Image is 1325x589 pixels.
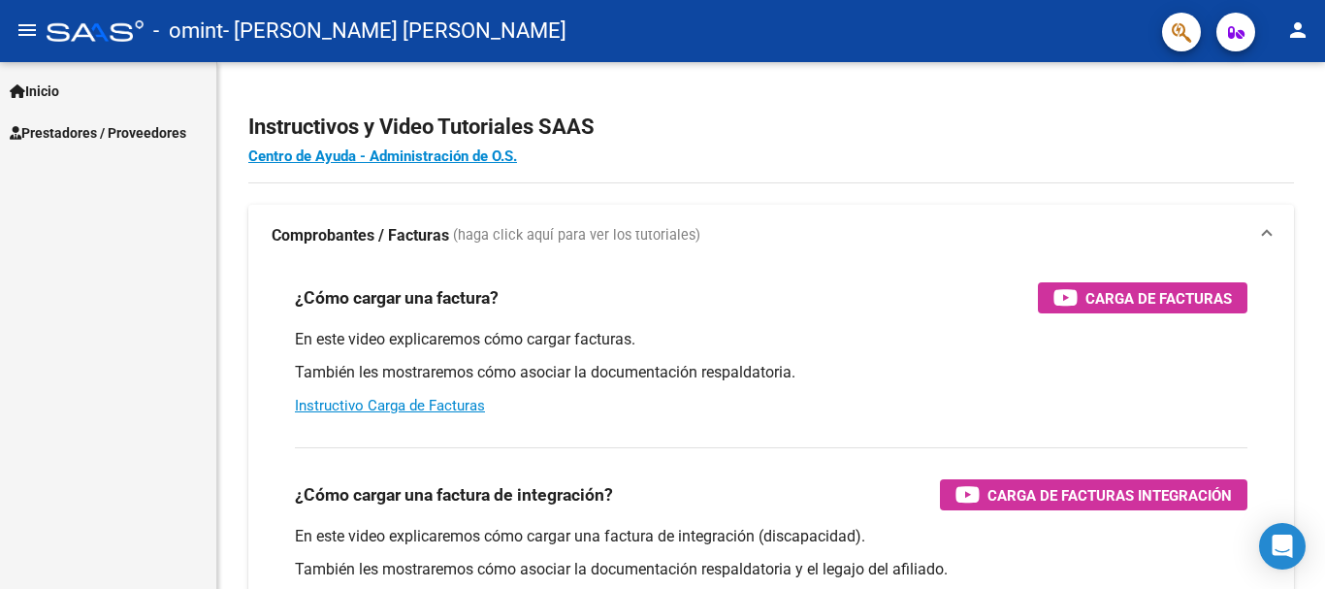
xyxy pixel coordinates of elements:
span: - [PERSON_NAME] [PERSON_NAME] [223,10,566,52]
strong: Comprobantes / Facturas [272,225,449,246]
button: Carga de Facturas [1038,282,1247,313]
mat-icon: menu [16,18,39,42]
p: También les mostraremos cómo asociar la documentación respaldatoria y el legajo del afiliado. [295,559,1247,580]
mat-icon: person [1286,18,1309,42]
span: Prestadores / Proveedores [10,122,186,144]
p: En este video explicaremos cómo cargar una factura de integración (discapacidad). [295,526,1247,547]
span: (haga click aquí para ver los tutoriales) [453,225,700,246]
span: Inicio [10,81,59,102]
span: Carga de Facturas [1085,286,1232,311]
a: Instructivo Carga de Facturas [295,397,485,414]
div: Open Intercom Messenger [1259,523,1306,570]
h3: ¿Cómo cargar una factura? [295,284,499,311]
h2: Instructivos y Video Tutoriales SAAS [248,109,1294,146]
button: Carga de Facturas Integración [940,479,1247,510]
a: Centro de Ayuda - Administración de O.S. [248,147,517,165]
p: En este video explicaremos cómo cargar facturas. [295,329,1247,350]
span: - omint [153,10,223,52]
span: Carga de Facturas Integración [987,483,1232,507]
mat-expansion-panel-header: Comprobantes / Facturas (haga click aquí para ver los tutoriales) [248,205,1294,267]
h3: ¿Cómo cargar una factura de integración? [295,481,613,508]
p: También les mostraremos cómo asociar la documentación respaldatoria. [295,362,1247,383]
